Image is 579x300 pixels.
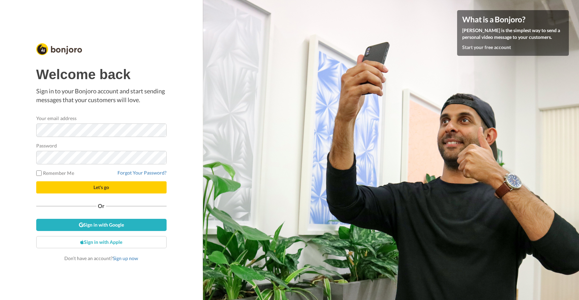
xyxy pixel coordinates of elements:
h1: Welcome back [36,67,167,82]
a: Sign up now [113,255,138,261]
p: Sign in to your Bonjoro account and start sending messages that your customers will love. [36,87,167,104]
span: Let's go [93,184,109,190]
h4: What is a Bonjoro? [462,15,564,24]
span: Or [96,204,106,208]
a: Sign in with Google [36,219,167,231]
input: Remember Me [36,170,42,176]
a: Sign in with Apple [36,236,167,248]
a: Start your free account [462,44,511,50]
span: Don’t have an account? [64,255,138,261]
label: Your email address [36,115,77,122]
label: Password [36,142,57,149]
button: Let's go [36,181,167,193]
p: [PERSON_NAME] is the simplest way to send a personal video message to your customers. [462,27,564,41]
label: Remember Me [36,169,74,177]
a: Forgot Your Password? [117,170,167,176]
